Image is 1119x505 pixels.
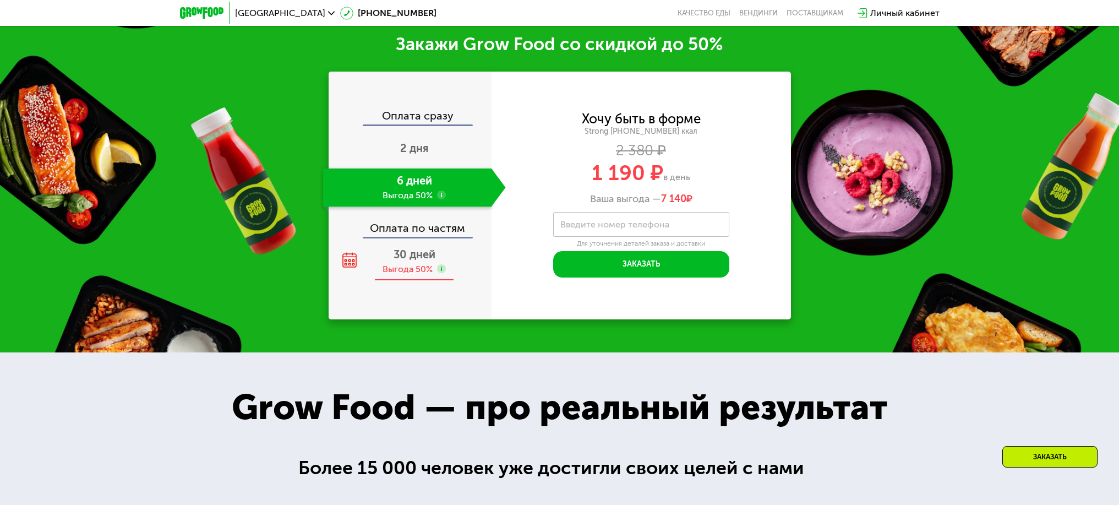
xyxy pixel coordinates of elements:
[492,127,791,137] div: Strong [PHONE_NUMBER] ккал
[582,113,701,125] div: Хочу быть в форме
[553,251,729,278] button: Заказать
[592,160,663,186] span: 1 190 ₽
[207,381,912,435] div: Grow Food — про реальный результат
[394,248,435,261] span: 30 дней
[663,172,690,182] span: в день
[492,193,791,205] div: Ваша выгода —
[383,263,433,275] div: Выгода 50%
[678,9,730,18] a: Качество еды
[553,240,729,248] div: Для уточнения деталей заказа и доставки
[298,454,821,483] div: Более 15 000 человек уже достигли своих целей с нами
[492,145,791,157] div: 2 380 ₽
[330,110,492,124] div: Оплата сразу
[560,221,669,227] label: Введите номер телефона
[400,142,429,155] span: 2 дня
[330,211,492,237] div: Оплата по частям
[1002,446,1098,468] div: Заказать
[870,7,940,20] div: Личный кабинет
[739,9,778,18] a: Вендинги
[235,9,325,18] span: [GEOGRAPHIC_DATA]
[661,193,692,205] span: ₽
[340,7,436,20] a: [PHONE_NUMBER]
[787,9,843,18] div: поставщикам
[661,193,686,205] span: 7 140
